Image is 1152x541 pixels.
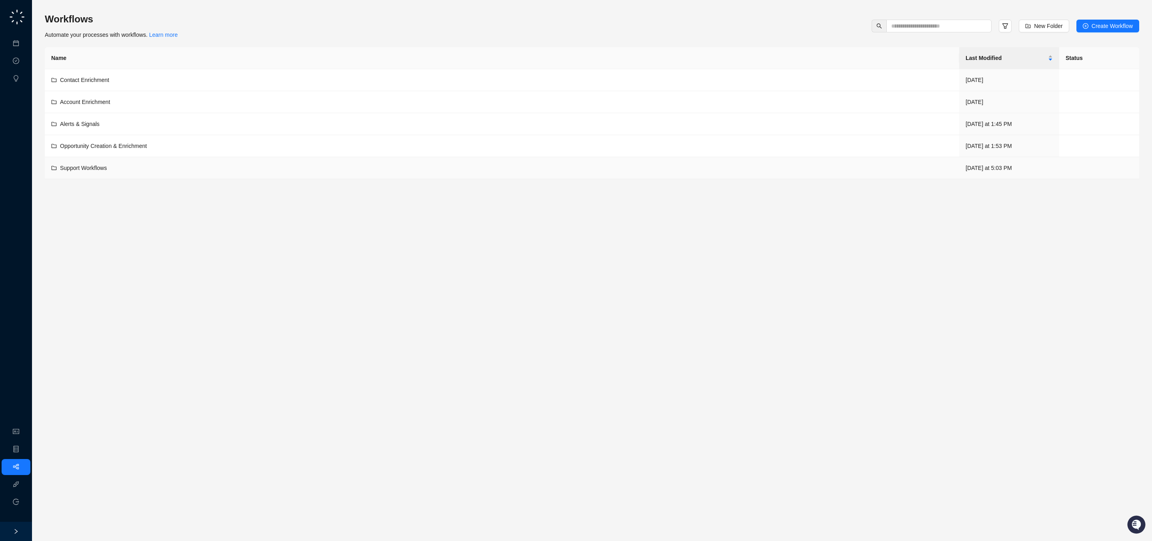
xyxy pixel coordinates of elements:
div: 📚 [8,113,14,120]
a: 📶Status [33,109,65,124]
th: Status [1059,47,1139,69]
a: Learn more [149,32,178,38]
button: New Folder [1019,20,1069,32]
td: [DATE] [959,91,1059,113]
span: folder [51,77,57,83]
span: folder [51,165,57,171]
span: filter [1002,23,1008,29]
span: Opportunity Creation & Enrichment [60,143,147,149]
div: 📶 [36,113,42,120]
span: Account Enrichment [60,99,110,105]
span: folder [51,99,57,105]
p: Welcome 👋 [8,32,146,45]
img: logo-small-C4UdH2pc.png [8,8,26,26]
span: folder [51,143,57,149]
span: Status [44,112,62,120]
td: [DATE] at 1:53 PM [959,135,1059,157]
span: New Folder [1034,22,1063,30]
iframe: Open customer support [1126,515,1148,536]
td: [DATE] at 5:03 PM [959,157,1059,179]
span: plus-circle [1083,23,1088,29]
td: [DATE] [959,69,1059,91]
span: search [876,23,882,29]
span: Pylon [80,132,97,138]
span: logout [13,499,19,505]
img: 5124521997842_fc6d7dfcefe973c2e489_88.png [8,73,22,87]
span: Alerts & Signals [60,121,100,127]
div: We're offline, we'll be back soon [27,81,104,87]
span: Create Workflow [1092,22,1133,30]
span: Contact Enrichment [60,77,109,83]
h3: Workflows [45,13,178,26]
span: folder-add [1025,23,1031,29]
a: 📚Docs [5,109,33,124]
a: Powered byPylon [56,132,97,138]
span: right [13,529,19,534]
td: [DATE] at 1:45 PM [959,113,1059,135]
img: Swyft AI [8,8,24,24]
span: folder [51,121,57,127]
div: Start new chat [27,73,131,81]
span: Last Modified [966,54,1046,62]
h2: How can we help? [8,45,146,58]
span: Automate your processes with workflows. [45,32,178,38]
button: Create Workflow [1076,20,1139,32]
th: Name [45,47,959,69]
span: Support Workflows [60,165,107,171]
span: Docs [16,112,30,120]
button: Start new chat [136,75,146,85]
